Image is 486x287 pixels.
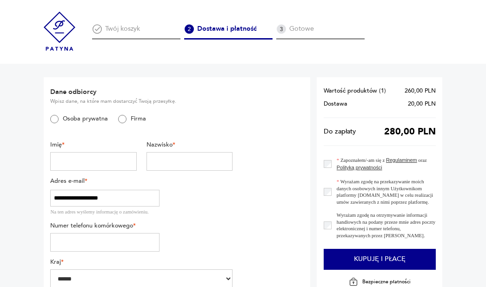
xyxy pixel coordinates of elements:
[50,98,233,105] p: Wpisz dane, na które mam dostarczyć Twoją przesyłkę.
[276,24,365,40] div: Gotowe
[332,156,436,172] label: Zapoznałem/-am się z oraz
[408,100,436,107] span: 20,00 PLN
[50,141,136,149] label: Imię
[50,222,160,230] label: Numer telefonu komórkowego
[324,87,386,94] span: Wartość produktów ( 1 )
[349,277,358,287] img: Ikona kłódki
[324,128,356,135] span: Do zapłaty
[276,24,286,34] img: Ikona
[337,165,382,170] a: Polityką prywatności
[92,24,102,34] img: Ikona
[50,177,160,185] label: Adres e-mail
[386,157,417,163] a: Regulaminem
[146,141,233,149] label: Nazwisko
[50,258,233,266] label: Kraj
[332,212,436,239] label: Wyrażam zgodę na otrzymywanie informacji handlowych na podany przeze mnie adres poczty elektronic...
[126,115,146,123] label: Firma
[92,24,181,40] div: Twój koszyk
[405,87,436,94] span: 260,00 PLN
[384,128,436,135] span: 280,00 PLN
[324,249,436,270] button: Kupuję i płacę
[324,100,347,107] span: Dostawa
[332,178,436,205] label: Wyrażam zgodę na przekazywanie moich danych osobowych innym Użytkownikom platformy [DOMAIN_NAME] ...
[184,24,273,40] div: Dostawa i płatność
[59,115,108,123] label: Osoba prywatna
[184,24,194,34] img: Ikona
[44,8,75,54] img: Patyna - sklep z meblami i dekoracjami vintage
[362,279,411,285] p: Bezpieczne płatności
[50,208,160,215] div: Na ten adres wyślemy informację o zamówieniu.
[50,87,233,97] h2: Dane odbiorcy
